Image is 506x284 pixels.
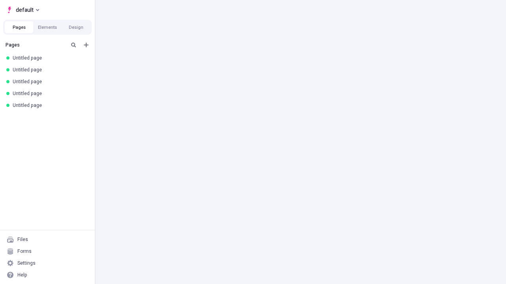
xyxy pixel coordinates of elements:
[16,5,34,15] span: default
[17,260,36,266] div: Settings
[62,21,90,33] button: Design
[13,78,85,85] div: Untitled page
[13,55,85,61] div: Untitled page
[17,248,32,254] div: Forms
[17,272,27,278] div: Help
[81,40,91,50] button: Add new
[13,67,85,73] div: Untitled page
[6,42,66,48] div: Pages
[33,21,62,33] button: Elements
[5,21,33,33] button: Pages
[17,236,28,243] div: Files
[13,102,85,108] div: Untitled page
[3,4,42,16] button: Select site
[13,90,85,97] div: Untitled page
